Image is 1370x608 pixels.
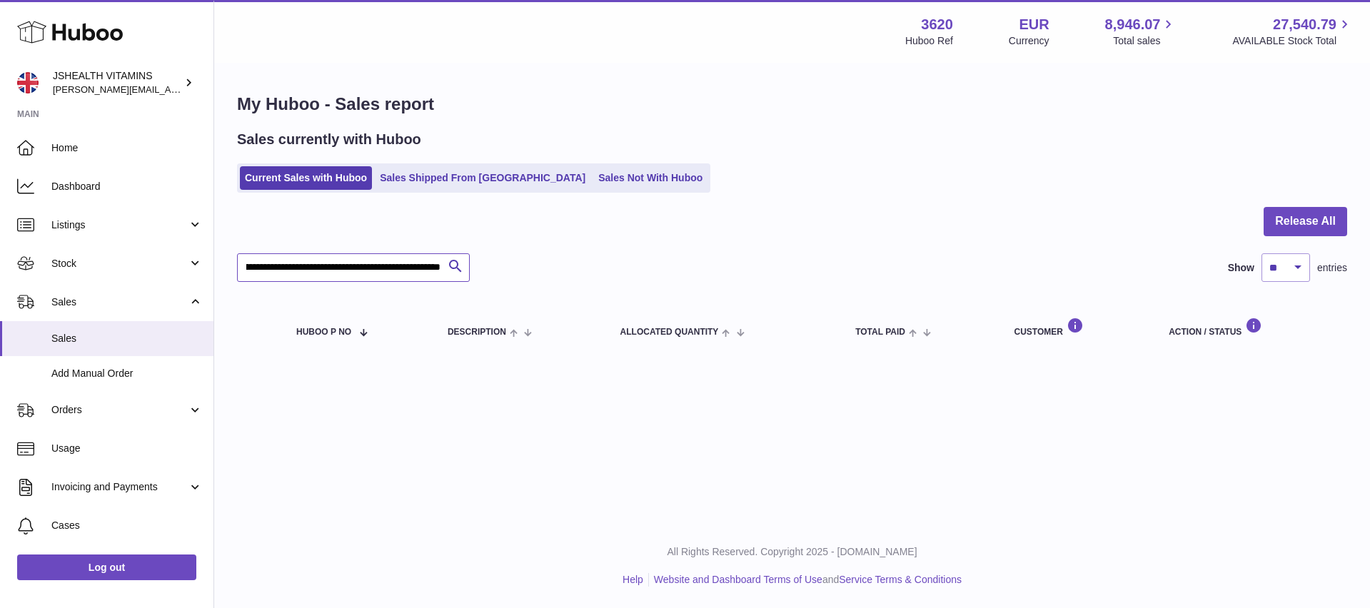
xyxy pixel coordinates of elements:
[296,328,351,337] span: Huboo P no
[839,574,962,585] a: Service Terms & Conditions
[1232,15,1353,48] a: 27,540.79 AVAILABLE Stock Total
[51,480,188,494] span: Invoicing and Payments
[1009,34,1049,48] div: Currency
[1019,15,1049,34] strong: EUR
[1232,34,1353,48] span: AVAILABLE Stock Total
[1264,207,1347,236] button: Release All
[1273,15,1336,34] span: 27,540.79
[1169,318,1333,337] div: Action / Status
[51,442,203,455] span: Usage
[1105,15,1161,34] span: 8,946.07
[593,166,707,190] a: Sales Not With Huboo
[53,69,181,96] div: JSHEALTH VITAMINS
[240,166,372,190] a: Current Sales with Huboo
[623,574,643,585] a: Help
[654,574,822,585] a: Website and Dashboard Terms of Use
[51,519,203,532] span: Cases
[1105,15,1177,48] a: 8,946.07 Total sales
[1113,34,1177,48] span: Total sales
[53,83,286,95] span: [PERSON_NAME][EMAIL_ADDRESS][DOMAIN_NAME]
[17,554,196,580] a: Log out
[1228,261,1254,275] label: Show
[649,573,962,587] li: and
[855,328,905,337] span: Total paid
[237,130,421,149] h2: Sales currently with Huboo
[17,72,39,93] img: francesca@jshealthvitamins.com
[1317,261,1347,275] span: entries
[51,367,203,380] span: Add Manual Order
[448,328,506,337] span: Description
[51,332,203,345] span: Sales
[51,295,188,309] span: Sales
[51,403,188,417] span: Orders
[921,15,953,34] strong: 3620
[620,328,719,337] span: ALLOCATED Quantity
[375,166,590,190] a: Sales Shipped From [GEOGRAPHIC_DATA]
[51,218,188,232] span: Listings
[51,180,203,193] span: Dashboard
[1014,318,1141,337] div: Customer
[226,545,1359,559] p: All Rights Reserved. Copyright 2025 - [DOMAIN_NAME]
[51,257,188,270] span: Stock
[51,141,203,155] span: Home
[237,93,1347,116] h1: My Huboo - Sales report
[905,34,953,48] div: Huboo Ref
